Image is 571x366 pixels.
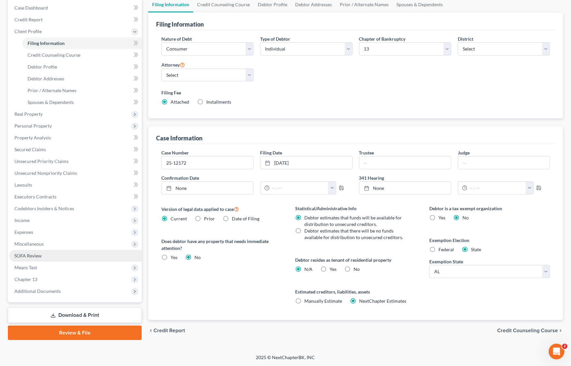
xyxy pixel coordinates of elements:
[206,99,231,105] span: Installments
[232,216,259,221] span: Date of Filing
[8,308,142,323] a: Download & Print
[296,256,416,263] label: Debtor resides as tenant of residential property
[458,149,470,156] label: Judge
[14,29,42,34] span: Client Profile
[9,155,142,167] a: Unsecured Priority Claims
[14,5,48,10] span: Case Dashboard
[22,73,142,85] a: Debtor Addresses
[562,344,567,349] span: 2
[14,17,43,22] span: Credit Report
[9,144,142,155] a: Secured Claims
[9,179,142,191] a: Lawsuits
[161,61,185,69] label: Attorney
[438,247,454,252] span: Federal
[148,328,153,333] i: chevron_left
[9,250,142,262] a: SOFA Review
[9,14,142,26] a: Credit Report
[305,298,342,304] span: Manually Estimate
[462,215,469,220] span: No
[28,76,64,81] span: Debtor Addresses
[204,216,215,221] span: Prior
[156,134,202,142] div: Case Information
[14,182,32,188] span: Lawsuits
[260,149,282,156] label: Filing Date
[356,174,553,181] label: 341 Hearing
[14,276,37,282] span: Chapter 13
[14,253,42,258] span: SOFA Review
[22,96,142,108] a: Spouses & Dependents
[99,354,473,366] div: 2025 © NextChapterBK, INC
[296,288,416,295] label: Estimated creditors, liabilities, assets
[9,132,142,144] a: Property Analysis
[497,328,563,333] button: Credit Counseling Course chevron_right
[22,49,142,61] a: Credit Counseling Course
[14,194,56,199] span: Executory Contracts
[9,191,142,203] a: Executory Contracts
[467,182,526,194] input: -- : --
[14,265,37,270] span: Means Test
[429,237,550,244] label: Exemption Election
[330,266,337,272] span: Yes
[429,205,550,212] label: Debtor is a tax exempt organization
[549,344,564,359] iframe: Intercom live chat
[161,35,192,42] label: Nature of Debt
[14,111,43,117] span: Real Property
[156,20,204,28] div: Filing Information
[14,135,51,140] span: Property Analysis
[14,229,33,235] span: Expenses
[28,64,57,70] span: Debtor Profile
[296,205,416,212] label: Statistical/Administrative Info
[438,215,445,220] span: Yes
[171,216,187,221] span: Current
[8,326,142,340] a: Review & File
[28,88,76,93] span: Prior / Alternate Names
[14,158,69,164] span: Unsecured Priority Claims
[28,52,80,58] span: Credit Counseling Course
[14,241,44,247] span: Miscellaneous
[305,215,402,227] span: Debtor estimates that funds will be available for distribution to unsecured creditors.
[14,147,46,152] span: Secured Claims
[270,182,328,194] input: -- : --
[22,61,142,73] a: Debtor Profile
[9,2,142,14] a: Case Dashboard
[354,266,360,272] span: No
[148,328,185,333] button: chevron_left Credit Report
[558,328,563,333] i: chevron_right
[162,156,253,169] input: Enter case number...
[458,156,550,169] input: --
[471,247,481,252] span: State
[162,182,253,194] a: None
[28,40,65,46] span: Filing Information
[260,35,290,42] label: Type of Debtor
[9,167,142,179] a: Unsecured Nonpriority Claims
[260,156,352,169] a: [DATE]
[28,99,74,105] span: Spouses & Dependents
[14,123,52,129] span: Personal Property
[429,258,463,265] label: Exemption State
[458,35,473,42] label: District
[14,170,77,176] span: Unsecured Nonpriority Claims
[305,228,403,240] span: Debtor estimates that there will be no funds available for distribution to unsecured creditors.
[359,298,407,304] span: NextChapter Estimates
[171,254,177,260] span: Yes
[161,238,282,252] label: Does debtor have any property that needs immediate attention?
[359,149,374,156] label: Trustee
[161,205,282,213] label: Version of legal data applied to case
[171,99,189,105] span: Attached
[497,328,558,333] span: Credit Counseling Course
[22,37,142,49] a: Filing Information
[161,149,189,156] label: Case Number
[14,206,74,211] span: Codebtors Insiders & Notices
[14,288,61,294] span: Additional Documents
[359,35,406,42] label: Chapter of Bankruptcy
[153,328,185,333] span: Credit Report
[305,266,313,272] span: N/A
[194,254,201,260] span: No
[158,174,356,181] label: Confirmation Date
[161,89,550,96] label: Filing Fee
[14,217,30,223] span: Income
[359,156,451,169] input: --
[359,182,451,194] a: None
[22,85,142,96] a: Prior / Alternate Names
